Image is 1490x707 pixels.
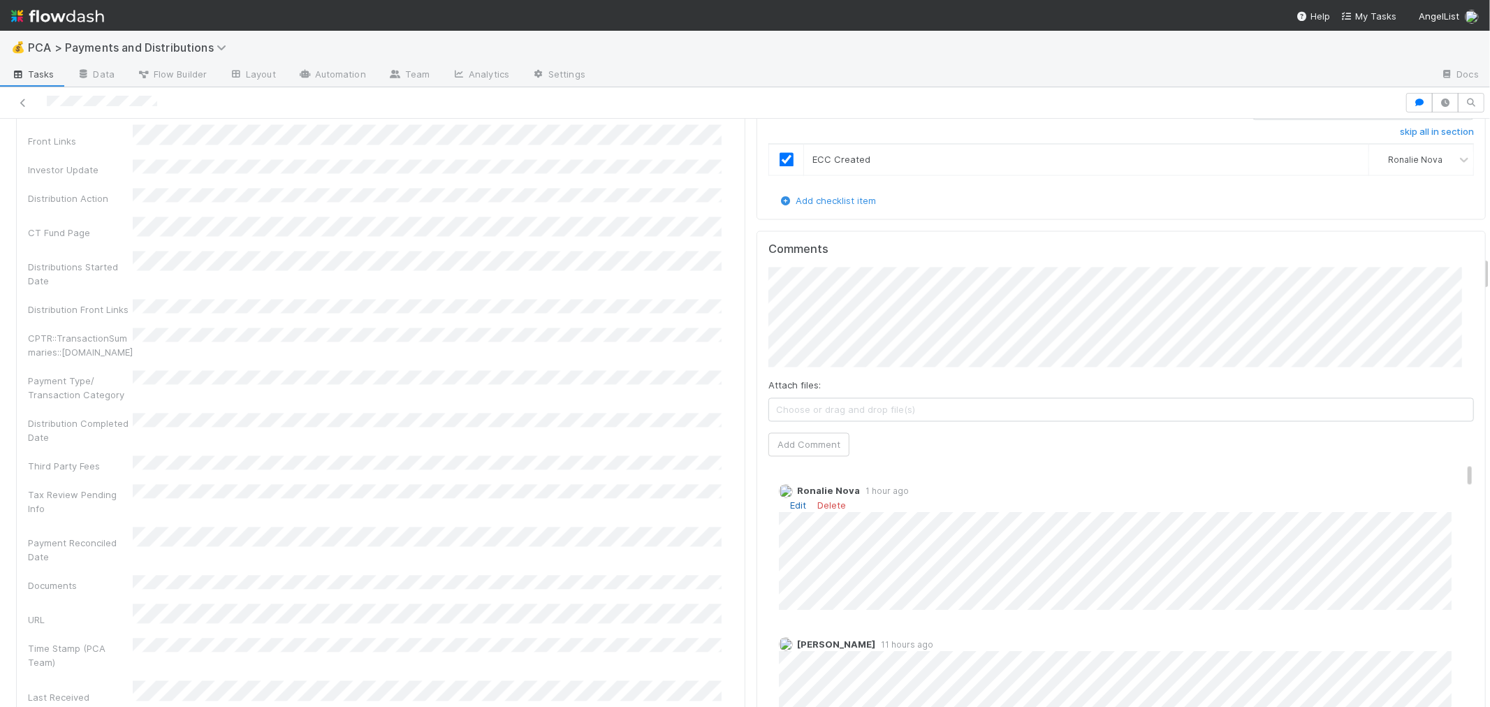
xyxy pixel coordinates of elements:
div: Tax Review Pending Info [28,488,133,516]
img: avatar_0d9988fd-9a15-4cc7-ad96-88feab9e0fa9.png [779,484,793,498]
span: Tasks [11,67,54,81]
div: Distribution Front Links [28,303,133,316]
span: My Tasks [1341,10,1396,22]
a: Delete [817,500,846,511]
h6: skip all in section [1400,126,1474,138]
label: Attach files: [768,378,821,392]
a: Add checklist item [779,195,876,206]
a: Settings [520,64,597,87]
span: 11 hours ago [875,639,933,650]
a: My Tasks [1341,9,1396,23]
img: avatar_0d9988fd-9a15-4cc7-ad96-88feab9e0fa9.png [1375,154,1386,165]
a: Docs [1429,64,1490,87]
span: 1 hour ago [860,486,909,496]
a: Flow Builder [126,64,218,87]
div: Distributions Started Date [28,260,133,288]
div: Help [1297,9,1330,23]
div: Third Party Fees [28,459,133,473]
div: Payment Reconciled Date [28,536,133,564]
span: ECC Created [812,154,870,165]
span: Choose or drag and drop file(s) [769,398,1473,421]
div: Payment Type/ Transaction Category [28,374,133,402]
img: avatar_87e1a465-5456-4979-8ac4-f0cdb5bbfe2d.png [779,637,793,651]
div: Front Links [28,134,133,148]
a: Automation [287,64,377,87]
a: Team [377,64,441,87]
div: CT Fund Page [28,226,133,240]
div: URL [28,613,133,627]
div: Distribution Action [28,191,133,205]
div: CPTR::TransactionSummaries::[DOMAIN_NAME] [28,331,133,359]
span: AngelList [1419,10,1459,22]
button: Add Comment [768,432,849,456]
img: logo-inverted-e16ddd16eac7371096b0.svg [11,4,104,28]
span: PCA > Payments and Distributions [28,41,233,54]
a: Analytics [441,64,520,87]
a: Data [66,64,126,87]
div: Distribution Completed Date [28,416,133,444]
span: Ronalie Nova [1388,154,1442,165]
h5: Comments [768,242,1474,256]
a: Layout [218,64,287,87]
a: Edit [790,500,806,511]
img: avatar_0d9988fd-9a15-4cc7-ad96-88feab9e0fa9.png [1465,10,1479,24]
div: Documents [28,578,133,592]
span: 💰 [11,41,25,53]
span: Ronalie Nova [797,485,860,496]
span: Flow Builder [137,67,207,81]
div: Investor Update [28,163,133,177]
a: skip all in section [1400,126,1474,143]
span: [PERSON_NAME] [797,639,875,650]
div: Time Stamp (PCA Team) [28,641,133,669]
